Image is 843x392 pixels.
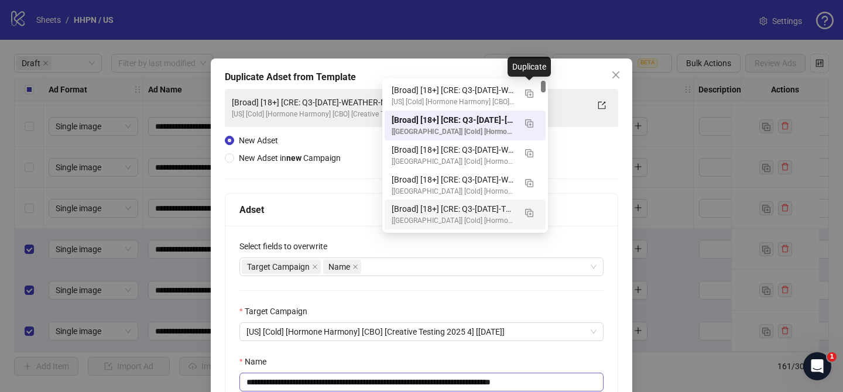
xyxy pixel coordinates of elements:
div: [Broad] [18+] [CRE: Q3-09-SEP-2025-Warning-Signs-LowEstrogen-Illustration-DesignTestPodium-HHPN][... [385,170,546,200]
span: Target Campaign [247,260,310,273]
strong: new [286,153,301,163]
button: Duplicate [520,84,539,102]
div: [[GEOGRAPHIC_DATA]] [Cold] [Hormone Harmony Plus] [CBO] [Creative Testing] [[DATE]] [392,156,515,167]
img: Duplicate [525,149,533,157]
div: [[GEOGRAPHIC_DATA]] [Cold] [Hormone Harmony Plus] [CBO] [Creative Testing] [[DATE]] [392,215,515,226]
img: Duplicate [525,90,533,98]
div: [[GEOGRAPHIC_DATA]] [Cold] [Hormone Harmony Plus] [CBO] [Creative Testing] [[DATE]] [392,126,515,137]
button: Close [606,66,625,84]
div: Adset [239,202,604,217]
div: [Broad] [18+] [CRE: Q3-[DATE]-WEATHER-METHAPHORS-BRAND-HH][[DATE]] [232,96,588,109]
span: [US] [Cold] [Hormone Harmony] [CBO] [Creative Testing 2025 4] [30 Jul 2025] [246,323,597,341]
div: [[GEOGRAPHIC_DATA]] [Cold] [Hormone Harmony Plus] [CBO] [Creative Testing] [[DATE]] [392,186,515,197]
span: 1 [827,352,837,362]
span: close [312,264,318,270]
div: [Broad] [18+] [CRE: Q3-09-SEP-2025-Warning-Signs-LowEstrogen-Illustration-DesignTestUGC-HHPN][25 ... [385,140,546,170]
div: [US] [Cold] [Hormone Harmony] [CBO] [Creative Testing 2025 4] [[DATE]] [392,97,515,108]
label: Name [239,355,274,368]
label: Target Campaign [239,305,315,318]
button: Duplicate [520,114,539,132]
span: New Adset [239,136,278,145]
button: Duplicate [520,173,539,192]
button: Duplicate [520,143,539,162]
img: Duplicate [525,209,533,217]
div: [Broad] [18+] [CRE: Q3-[DATE]-[MEDICAL_DATA]-[MEDICAL_DATA]-CortisolWeight-VO-HHPN][[DATE]] [392,114,515,126]
div: [Broad] [18+] [CRE: Q3-[DATE]-Warning-Signs-LowEstrogen-Illustration-DesignTestUGC-HHPN][[DATE]] [392,143,515,156]
iframe: Intercom live chat [803,352,831,380]
img: Duplicate [525,119,533,128]
div: [Broad] [18+] [CRE: Q3-09-SEP-2025-TUG-OF-WAR-WEIGHT-HERO-HHPN][18 Sep 2025] [385,200,546,229]
button: Duplicate [520,202,539,221]
img: Duplicate [525,179,533,187]
span: export [598,101,606,109]
span: New Adset in Campaign [239,153,341,163]
span: Name [328,260,350,273]
div: [Broad] [18+] [CRE: Q3-08-AUG-2025-WEATHER-METHAPHORS-BRAND-HH][25 Sep 2025] [385,81,546,111]
div: [Broad] [18+] [CRE: Q3-08-AUG-2025-Cortisol-Bloating-CortisolWeight-VO-HHPN][25 Sep 2025] [385,111,546,140]
div: [Broad] [18+] [CRE: Q3-09-SEP-2025-To-The-Nutritionist-WeightLoss-UGC-HHPN][18 Sep 2025] [385,229,546,259]
span: close [352,264,358,270]
input: Name [239,373,604,391]
div: [Broad] [18+] [CRE: Q3-[DATE]-TUG-OF-WAR-WEIGHT-HERO-HHPN][[DATE]] [392,202,515,215]
span: Target Campaign [242,260,321,274]
span: Name [323,260,361,274]
label: Select fields to overwrite [239,240,335,253]
div: [US] [Cold] [Hormone Harmony] [CBO] [Creative Testing 2025 4] [[DATE]] [232,109,588,120]
div: [Broad] [18+] [CRE: Q3-[DATE]-Warning-Signs-LowEstrogen-Illustration-DesignTestPodium-HHPN][[DATE]] [392,173,515,186]
div: [Broad] [18+] [CRE: Q3-[DATE]-WEATHER-METHAPHORS-BRAND-HH][[DATE]] [392,84,515,97]
span: close [611,70,621,80]
div: Duplicate Adset from Template [225,70,618,84]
